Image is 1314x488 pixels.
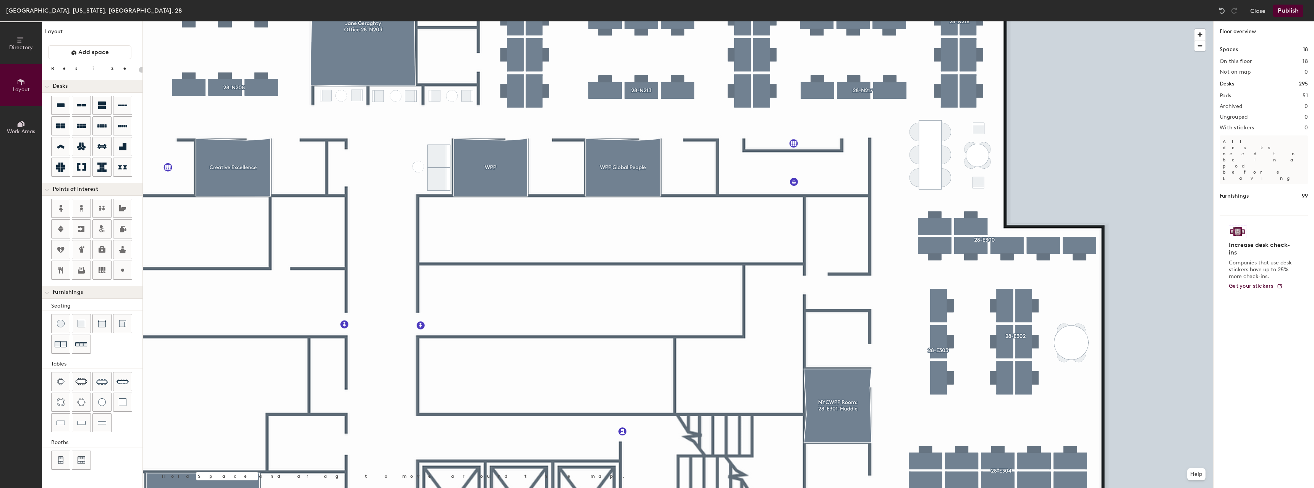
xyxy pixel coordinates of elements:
[98,320,106,327] img: Couch (middle)
[1220,192,1249,200] h1: Furnishings
[53,83,68,89] span: Desks
[1220,114,1248,120] h2: Ungrouped
[1303,93,1308,99] h2: 51
[1220,125,1254,131] h2: With stickers
[1187,468,1206,480] button: Help
[1250,5,1265,17] button: Close
[98,398,106,406] img: Table (round)
[117,375,129,388] img: Ten seat table
[1229,283,1274,289] span: Get your stickers
[51,314,70,333] button: Stool
[1230,7,1238,14] img: Redo
[1229,241,1294,256] h4: Increase desk check-ins
[53,186,98,192] span: Points of Interest
[51,451,70,470] button: Four seat booth
[96,375,108,388] img: Eight seat table
[78,320,85,327] img: Cushion
[77,398,86,406] img: Six seat round table
[1273,5,1303,17] button: Publish
[1214,21,1314,39] h1: Floor overview
[51,438,142,447] div: Booths
[72,335,91,354] button: Couch (x3)
[98,419,106,427] img: Table (1x4)
[1220,93,1231,99] h2: Pods
[92,413,112,432] button: Table (1x4)
[78,456,85,464] img: Six seat booth
[51,335,70,354] button: Couch (x2)
[1229,283,1283,290] a: Get your stickers
[1220,58,1252,64] h2: On this floor
[51,360,142,368] div: Tables
[51,65,136,71] div: Resize
[51,302,142,310] div: Seating
[113,393,132,412] button: Table (1x1)
[6,6,182,15] div: [GEOGRAPHIC_DATA], [US_STATE], [GEOGRAPHIC_DATA], 28
[1303,58,1308,64] h2: 18
[57,419,65,427] img: Table (1x2)
[57,456,64,464] img: Four seat booth
[42,27,142,39] h1: Layout
[48,45,131,59] button: Add space
[113,314,132,333] button: Couch (corner)
[1303,45,1308,54] h1: 18
[1220,103,1242,110] h2: Archived
[75,378,87,385] img: Six seat table
[1229,225,1246,238] img: Sticker logo
[72,451,91,470] button: Six seat booth
[77,419,86,427] img: Table (1x3)
[119,398,126,406] img: Table (1x1)
[53,289,83,295] span: Furnishings
[113,372,132,391] button: Ten seat table
[1304,69,1308,75] h2: 0
[119,320,126,327] img: Couch (corner)
[1218,7,1226,14] img: Undo
[1304,103,1308,110] h2: 0
[13,86,30,93] span: Layout
[7,128,35,135] span: Work Areas
[72,372,91,391] button: Six seat table
[9,44,33,51] span: Directory
[1302,192,1308,200] h1: 99
[1220,69,1251,75] h2: Not on map
[1220,45,1238,54] h1: Spaces
[57,378,65,385] img: Four seat table
[1220,80,1234,88] h1: Desks
[72,393,91,412] button: Six seat round table
[51,393,70,412] button: Four seat round table
[1229,259,1294,280] p: Companies that use desk stickers have up to 25% more check-ins.
[72,413,91,432] button: Table (1x3)
[51,372,70,391] button: Four seat table
[1220,135,1308,184] p: All desks need to be in a pod before saving
[1304,114,1308,120] h2: 0
[92,393,112,412] button: Table (round)
[92,372,112,391] button: Eight seat table
[75,338,87,350] img: Couch (x3)
[57,320,65,327] img: Stool
[92,314,112,333] button: Couch (middle)
[1299,80,1308,88] h1: 295
[78,48,109,56] span: Add space
[55,338,67,350] img: Couch (x2)
[57,398,65,406] img: Four seat round table
[72,314,91,333] button: Cushion
[1304,125,1308,131] h2: 0
[51,413,70,432] button: Table (1x2)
